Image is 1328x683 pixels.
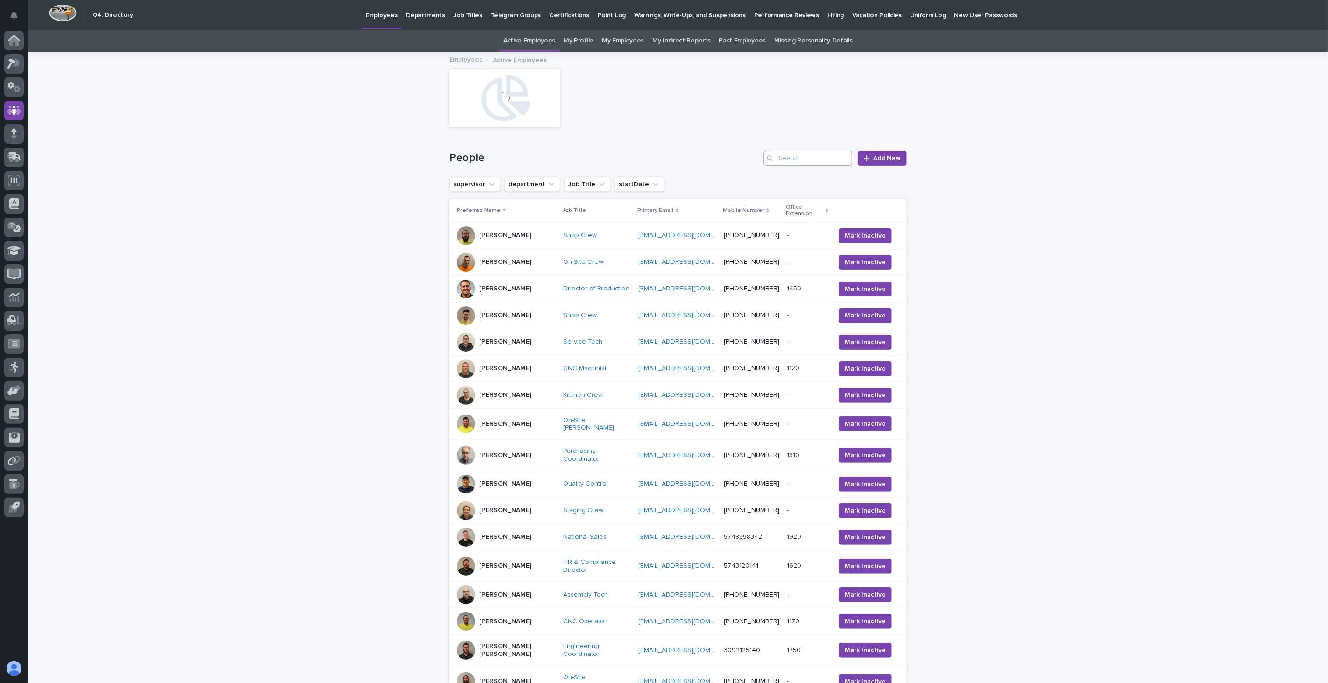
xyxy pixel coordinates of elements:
[839,530,892,545] button: Mark Inactive
[724,452,779,458] a: [PHONE_NUMBER]
[493,54,547,64] p: Active Employees
[839,255,892,270] button: Mark Inactive
[563,258,603,266] a: On-Site Crew
[724,618,779,625] a: [PHONE_NUMBER]
[564,177,611,192] button: Job Title
[845,479,886,489] span: Mark Inactive
[845,451,886,460] span: Mark Inactive
[563,558,631,574] a: HR & Compliance Director
[839,477,892,492] button: Mark Inactive
[787,560,803,570] p: 1620
[479,480,531,488] p: [PERSON_NAME]
[638,285,744,292] a: [EMAIL_ADDRESS][DOMAIN_NAME]
[786,202,823,219] p: Office Extension
[839,361,892,376] button: Mark Inactive
[563,338,602,346] a: Service Tech
[839,335,892,350] button: Mark Inactive
[638,338,744,345] a: [EMAIL_ADDRESS][DOMAIN_NAME]
[449,471,907,497] tr: [PERSON_NAME]Quality Control [EMAIL_ADDRESS][DOMAIN_NAME] [PHONE_NUMBER]-- Mark Inactive
[787,389,791,399] p: -
[839,559,892,574] button: Mark Inactive
[449,635,907,666] tr: [PERSON_NAME] [PERSON_NAME]Engineering Coordinator [EMAIL_ADDRESS][DOMAIN_NAME] 30921251401750175...
[638,232,744,239] a: [EMAIL_ADDRESS][DOMAIN_NAME]
[652,30,710,52] a: My Indirect Reports
[479,562,531,570] p: [PERSON_NAME]
[839,282,892,296] button: Mark Inactive
[504,177,560,192] button: department
[563,642,631,658] a: Engineering Coordinator
[449,302,907,329] tr: [PERSON_NAME]Shop Crew [EMAIL_ADDRESS][DOMAIN_NAME] [PHONE_NUMBER]-- Mark Inactive
[638,421,744,427] a: [EMAIL_ADDRESS][DOMAIN_NAME]
[479,232,531,239] p: [PERSON_NAME]
[479,451,531,459] p: [PERSON_NAME]
[562,205,586,216] p: Job Title
[724,232,779,239] a: [PHONE_NUMBER]
[479,591,531,599] p: [PERSON_NAME]
[449,222,907,249] tr: [PERSON_NAME]Shop Crew [EMAIL_ADDRESS][DOMAIN_NAME] [PHONE_NUMBER]-- Mark Inactive
[563,416,631,432] a: On-Site [PERSON_NAME]
[563,365,607,373] a: CNC Machinist
[563,507,603,514] a: Staging Crew
[602,30,644,52] a: My Employees
[845,391,886,400] span: Mark Inactive
[845,617,886,626] span: Mark Inactive
[787,283,803,293] p: 1450
[564,30,593,52] a: My Profile
[787,531,803,541] p: 1920
[563,391,603,399] a: Kitchen Crew
[449,497,907,524] tr: [PERSON_NAME]Staging Crew [EMAIL_ADDRESS][DOMAIN_NAME] [PHONE_NUMBER]-- Mark Inactive
[449,582,907,608] tr: [PERSON_NAME]Assembly Tech [EMAIL_ADDRESS][DOMAIN_NAME] [PHONE_NUMBER]-- Mark Inactive
[638,563,744,569] a: [EMAIL_ADDRESS][DOMAIN_NAME]
[763,151,852,166] input: Search
[787,645,803,655] p: 1750
[638,534,744,540] a: [EMAIL_ADDRESS][DOMAIN_NAME]
[479,391,531,399] p: [PERSON_NAME]
[479,642,556,658] p: [PERSON_NAME] [PERSON_NAME]
[723,205,764,216] p: Mobile Number
[12,11,24,26] div: Notifications
[637,205,673,216] p: Primary Email
[724,647,760,654] a: 3092125140
[845,311,886,320] span: Mark Inactive
[638,259,744,265] a: [EMAIL_ADDRESS][DOMAIN_NAME]
[563,480,608,488] a: Quality Control
[638,392,744,398] a: [EMAIL_ADDRESS][DOMAIN_NAME]
[787,418,791,428] p: -
[724,338,779,345] a: [PHONE_NUMBER]
[724,591,779,598] a: [PHONE_NUMBER]
[449,355,907,382] tr: [PERSON_NAME]CNC Machinist [EMAIL_ADDRESS][DOMAIN_NAME] [PHONE_NUMBER]11201120 Mark Inactive
[724,507,779,514] a: [PHONE_NUMBER]
[787,310,791,319] p: -
[724,365,779,372] a: [PHONE_NUMBER]
[839,448,892,463] button: Mark Inactive
[638,591,744,598] a: [EMAIL_ADDRESS][DOMAIN_NAME]
[787,230,791,239] p: -
[839,587,892,602] button: Mark Inactive
[724,534,762,540] a: 5748558342
[839,614,892,629] button: Mark Inactive
[449,550,907,582] tr: [PERSON_NAME]HR & Compliance Director [EMAIL_ADDRESS][DOMAIN_NAME] 574312014116201620 Mark Inactive
[563,311,597,319] a: Shop Crew
[479,618,531,626] p: [PERSON_NAME]
[839,416,892,431] button: Mark Inactive
[724,563,758,569] a: 5743120141
[774,30,853,52] a: Missing Personality Details
[724,480,779,487] a: [PHONE_NUMBER]
[479,533,531,541] p: [PERSON_NAME]
[845,506,886,515] span: Mark Inactive
[638,618,744,625] a: [EMAIL_ADDRESS][DOMAIN_NAME]
[787,616,801,626] p: 1170
[787,589,791,599] p: -
[449,275,907,302] tr: [PERSON_NAME]Director of Production [EMAIL_ADDRESS][DOMAIN_NAME] [PHONE_NUMBER]14501450 Mark Inac...
[787,256,791,266] p: -
[845,590,886,599] span: Mark Inactive
[845,646,886,655] span: Mark Inactive
[873,155,901,162] span: Add New
[638,480,744,487] a: [EMAIL_ADDRESS][DOMAIN_NAME]
[858,151,907,166] a: Add New
[449,440,907,471] tr: [PERSON_NAME]Purchasing Coordinator [EMAIL_ADDRESS][DOMAIN_NAME] [PHONE_NUMBER]13101310 Mark Inac...
[845,419,886,429] span: Mark Inactive
[787,336,791,346] p: -
[724,392,779,398] a: [PHONE_NUMBER]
